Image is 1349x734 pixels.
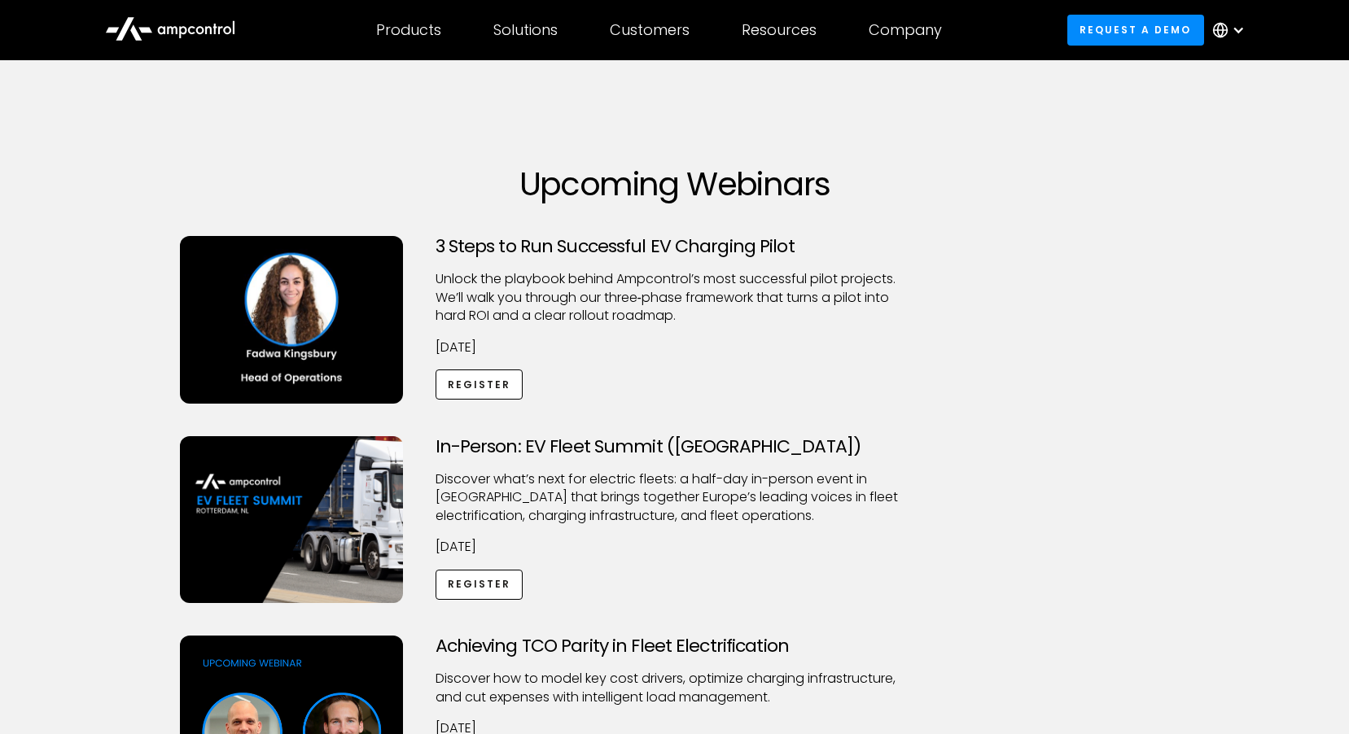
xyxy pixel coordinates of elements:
[436,670,914,706] p: Discover how to model key cost drivers, optimize charging infrastructure, and cut expenses with i...
[869,21,942,39] div: Company
[376,21,441,39] div: Products
[436,538,914,556] p: [DATE]
[742,21,817,39] div: Resources
[436,270,914,325] p: Unlock the playbook behind Ampcontrol’s most successful pilot projects. We’ll walk you through ou...
[436,470,914,525] p: ​Discover what’s next for electric fleets: a half-day in-person event in [GEOGRAPHIC_DATA] that b...
[436,236,914,257] h3: 3 Steps to Run Successful EV Charging Pilot
[180,164,1170,203] h1: Upcoming Webinars
[610,21,690,39] div: Customers
[436,339,914,356] p: [DATE]
[436,636,914,657] h3: Achieving TCO Parity in Fleet Electrification
[1067,15,1204,45] a: Request a demo
[493,21,558,39] div: Solutions
[436,570,523,600] a: Register
[436,369,523,400] a: Register
[436,436,914,457] h3: In-Person: EV Fleet Summit ([GEOGRAPHIC_DATA])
